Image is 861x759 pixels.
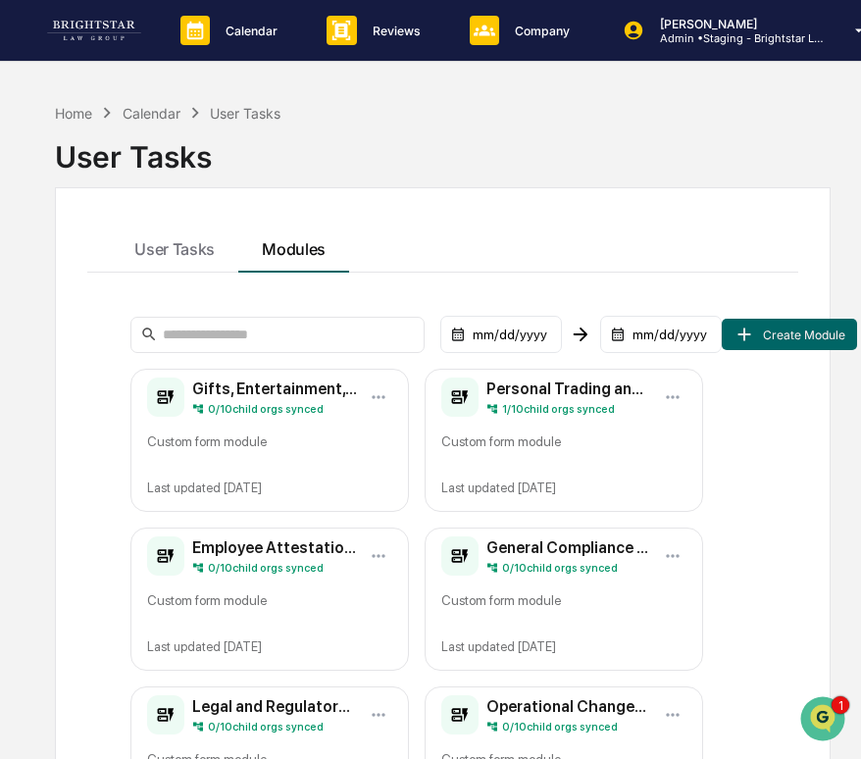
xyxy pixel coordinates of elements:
img: 4531339965365_218c74b014194aa58b9b_72.jpg [41,150,76,185]
span: [DATE] [174,320,214,335]
h2: Operational Changes - Quarterly Attestation (Copy) [486,697,651,716]
div: Calendar [123,105,180,122]
a: 🗄️Attestations [134,393,251,429]
h2: Legal and Regulatory Matters - Quarterly Attestation (Copy) [192,697,357,716]
div: Last updated [DATE] [147,481,392,495]
div: 🗄️ [142,403,158,419]
button: Create Module [722,319,857,350]
span: 0 / 10 child orgs synced [208,402,324,416]
h2: Gifts, Entertainment, and Outside Business Activities - Quarterly Attestation (Copy) [192,379,357,398]
p: Reviews [357,24,430,38]
span: Data Lookup [39,438,124,458]
button: Modules [238,220,349,273]
iframe: Open customer support [798,694,851,747]
div: 🖐️ [20,403,35,419]
p: How can we help? [20,41,357,73]
h2: General Compliance - Quarterly Attestation (Copy) [486,538,651,557]
a: 🖐️Preclearance [12,393,134,429]
a: Powered byPylon [138,485,237,501]
span: 0 / 10 child orgs synced [502,561,618,575]
span: Preclearance [39,401,127,421]
a: 🔎Data Lookup [12,430,131,466]
div: User Tasks [210,105,280,122]
div: Start new chat [88,150,322,170]
span: 0 / 10 child orgs synced [208,720,324,734]
span: 1 / 10 child orgs synced [502,402,615,416]
div: User Tasks [55,124,830,175]
div: mm/dd/yyyy [600,316,722,353]
button: Module options [659,383,686,411]
span: • [163,320,170,335]
button: Module options [365,701,392,729]
div: Home [55,105,92,122]
p: Company [499,24,580,38]
button: Module options [659,701,686,729]
img: 1746055101610-c473b297-6a78-478c-a979-82029cc54cd1 [20,150,55,185]
img: 1746055101610-c473b297-6a78-478c-a979-82029cc54cd1 [39,268,55,283]
div: Custom form module [441,432,686,465]
div: Last updated [DATE] [441,481,686,495]
div: Last updated [DATE] [147,639,392,654]
p: [PERSON_NAME] [644,17,827,31]
button: Module options [365,383,392,411]
span: [DATE] [174,267,214,282]
p: Calendar [210,24,287,38]
button: See all [304,214,357,237]
div: mm/dd/yyyy [440,316,562,353]
div: We're available if you need us! [88,170,270,185]
div: Custom form module [441,591,686,624]
div: Last updated [DATE] [441,639,686,654]
span: [PERSON_NAME] [61,320,159,335]
h2: Employee Attestation - Quarterly Attestation (Copy) [192,538,357,557]
button: Module options [365,542,392,570]
p: Admin • Staging - Brightstar Law Group [644,31,827,45]
img: logo [47,21,141,40]
img: Jack Rasmussen [20,248,51,279]
button: Module options [659,542,686,570]
span: Pylon [195,486,237,501]
img: Cece Ferraez [20,301,51,332]
div: Custom form module [147,591,392,624]
span: Attestations [162,401,243,421]
span: 0 / 10 child orgs synced [208,561,324,575]
button: User Tasks [111,220,238,273]
div: Custom form module [147,432,392,465]
span: • [163,267,170,282]
span: [PERSON_NAME] [61,267,159,282]
span: 0 / 10 child orgs synced [502,720,618,734]
h2: Personal Trading and Conflicts of Interest - Quarterly Attestation (Copy) [486,379,651,398]
div: Past conversations [20,218,131,233]
button: Start new chat [333,156,357,179]
div: 🔎 [20,440,35,456]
